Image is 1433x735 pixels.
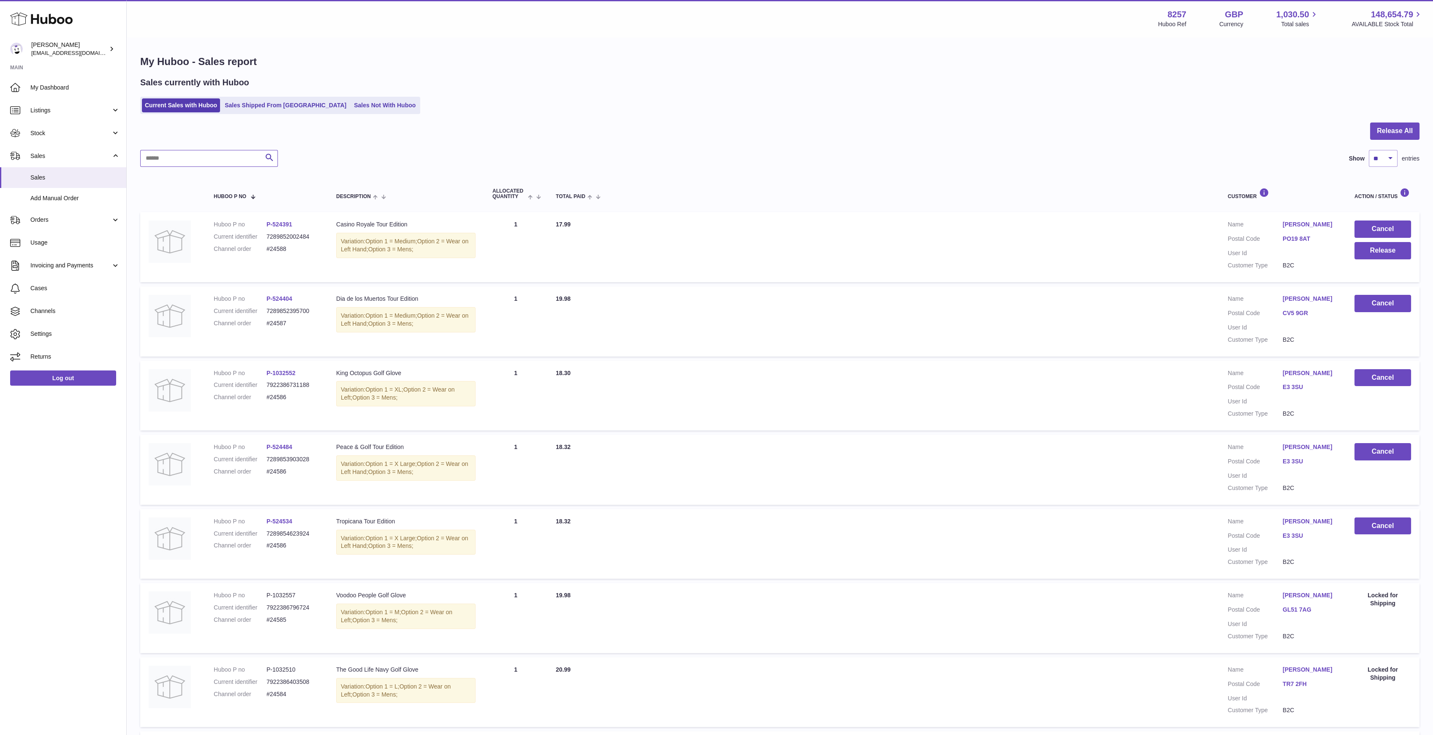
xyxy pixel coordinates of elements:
dd: B2C [1283,706,1338,714]
dt: Huboo P no [214,517,266,525]
dt: Huboo P no [214,295,266,303]
a: P-1032552 [266,370,296,376]
img: no-photo.jpg [149,220,191,263]
span: Huboo P no [214,194,246,199]
dt: Customer Type [1228,410,1283,418]
span: Option 3 = Mens; [352,617,397,623]
dt: Current identifier [214,233,266,241]
button: Release [1354,242,1411,259]
dt: Postal Code [1228,606,1283,616]
dd: #24586 [266,393,319,401]
td: 1 [484,509,547,579]
span: 148,654.79 [1371,9,1413,20]
dt: Huboo P no [214,220,266,229]
span: Option 3 = Mens; [352,691,397,698]
dt: Channel order [214,319,266,327]
a: [PERSON_NAME] [1283,591,1338,599]
dd: B2C [1283,410,1338,418]
span: 17.99 [556,221,571,228]
button: Cancel [1354,517,1411,535]
span: Option 1 = X Large; [365,460,417,467]
dt: Name [1228,369,1283,379]
button: Cancel [1354,220,1411,238]
span: Invoicing and Payments [30,261,111,269]
dd: #24586 [266,542,319,550]
span: entries [1402,155,1419,163]
a: [PERSON_NAME] [1283,517,1338,525]
dt: Name [1228,220,1283,231]
div: Variation: [336,381,476,406]
dt: Postal Code [1228,457,1283,468]
div: Tropicana Tour Edition [336,517,476,525]
span: Channels [30,307,120,315]
img: no-photo.jpg [149,443,191,485]
dt: Current identifier [214,381,266,389]
dt: User Id [1228,249,1283,257]
dt: Postal Code [1228,309,1283,319]
td: 1 [484,212,547,282]
div: The Good Life Navy Golf Glove [336,666,476,674]
dd: #24588 [266,245,319,253]
a: CV5 9GR [1283,309,1338,317]
span: Option 3 = Mens; [368,320,413,327]
span: Option 3 = Mens; [368,468,413,475]
dt: Current identifier [214,455,266,463]
dt: Customer Type [1228,558,1283,566]
div: Locked for Shipping [1354,591,1411,607]
h2: Sales currently with Huboo [140,77,249,88]
dd: #24584 [266,690,319,698]
dt: Channel order [214,393,266,401]
span: 1,030.50 [1276,9,1309,20]
span: Option 1 = M; [365,609,401,615]
dt: Customer Type [1228,706,1283,714]
div: [PERSON_NAME] [31,41,107,57]
dd: B2C [1283,336,1338,344]
span: Orders [30,216,111,224]
dt: Channel order [214,616,266,624]
button: Cancel [1354,295,1411,312]
a: P-524484 [266,444,292,450]
strong: GBP [1225,9,1243,20]
dt: Current identifier [214,604,266,612]
span: Stock [30,129,111,137]
td: 1 [484,583,547,653]
a: 148,654.79 AVAILABLE Stock Total [1351,9,1423,28]
span: Total sales [1281,20,1319,28]
div: Casino Royale Tour Edition [336,220,476,229]
a: P-524391 [266,221,292,228]
span: Option 2 = Wear on Left; [341,683,451,698]
dt: Name [1228,517,1283,528]
img: no-photo.jpg [149,591,191,634]
dt: Huboo P no [214,591,266,599]
span: 20.99 [556,666,571,673]
a: E3 3SU [1283,532,1338,540]
div: Huboo Ref [1158,20,1186,28]
dt: Postal Code [1228,680,1283,690]
dt: Customer Type [1228,261,1283,269]
span: Add Manual Order [30,194,120,202]
span: Cases [30,284,120,292]
dd: B2C [1283,558,1338,566]
span: Option 3 = Mens; [352,394,397,401]
img: no-photo.jpg [149,295,191,337]
span: Option 2 = Wear on Left; [341,609,452,623]
span: 19.98 [556,295,571,302]
dd: B2C [1283,632,1338,640]
label: Show [1349,155,1365,163]
dt: User Id [1228,620,1283,628]
span: [EMAIL_ADDRESS][DOMAIN_NAME] [31,49,124,56]
div: Customer [1228,188,1338,199]
dd: P-1032557 [266,591,319,599]
span: Option 1 = Medium; [365,312,417,319]
dd: 7922386403508 [266,678,319,686]
dt: Huboo P no [214,369,266,377]
dd: 7922386796724 [266,604,319,612]
div: Variation: [336,530,476,555]
span: 18.32 [556,444,571,450]
span: Option 2 = Wear on Left Hand; [341,312,468,327]
span: Listings [30,106,111,114]
dt: Customer Type [1228,632,1283,640]
button: Cancel [1354,369,1411,387]
dt: Postal Code [1228,383,1283,393]
span: Usage [30,239,120,247]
